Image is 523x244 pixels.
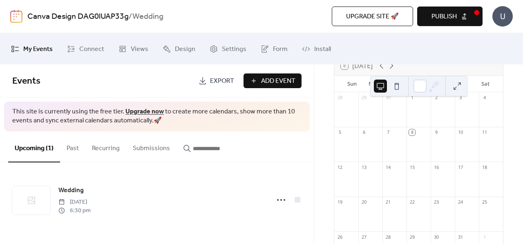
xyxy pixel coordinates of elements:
div: 7 [385,129,391,135]
a: Form [255,36,294,61]
button: Upgrade site 🚀 [332,7,413,26]
span: Connect [79,43,104,55]
div: 18 [481,164,487,170]
div: 15 [409,164,415,170]
div: 6 [361,129,367,135]
span: Events [12,72,40,90]
div: 2 [433,95,439,101]
span: Publish [431,12,457,22]
span: Wedding [58,186,84,195]
div: 25 [481,199,487,205]
a: Settings [203,36,253,61]
img: logo [10,10,22,23]
div: 5 [337,129,343,135]
b: / [129,9,132,24]
div: 14 [385,164,391,170]
div: Sun [341,76,363,92]
div: 16 [433,164,439,170]
button: Submissions [126,131,177,162]
div: 28 [385,234,391,240]
div: 20 [361,199,367,205]
div: 1 [409,95,415,101]
span: Settings [222,43,246,55]
button: Publish [417,7,483,26]
div: 30 [433,234,439,240]
div: 9 [433,129,439,135]
div: 28 [337,95,343,101]
a: Canva Design DAG0lUAP33g [27,9,129,24]
span: Design [175,43,195,55]
div: 23 [433,199,439,205]
a: Views [112,36,154,61]
div: 24 [457,199,463,205]
a: Wedding [58,185,84,196]
span: Export [210,76,234,86]
div: U [492,6,513,27]
div: 29 [361,95,367,101]
div: 30 [385,95,391,101]
div: 26 [337,234,343,240]
div: 21 [385,199,391,205]
a: Export [192,73,240,88]
b: Wedding [132,9,163,24]
div: 29 [409,234,415,240]
div: 3 [457,95,463,101]
a: Upgrade now [125,105,164,118]
button: Recurring [85,131,126,162]
div: 31 [457,234,463,240]
span: Form [273,43,288,55]
div: 17 [457,164,463,170]
div: 8 [409,129,415,135]
button: Upcoming (1) [8,131,60,162]
button: Past [60,131,85,162]
div: 12 [337,164,343,170]
a: My Events [5,36,59,61]
div: 13 [361,164,367,170]
span: This site is currently using the free tier. to create more calendars, show more than 10 events an... [12,107,302,126]
div: 4 [481,95,487,101]
div: 11 [481,129,487,135]
span: [DATE] [58,198,91,206]
div: 19 [337,199,343,205]
a: Install [296,36,337,61]
a: Design [156,36,201,61]
a: Connect [61,36,110,61]
span: Upgrade site 🚀 [346,12,399,22]
span: Add Event [261,76,295,86]
div: 10 [457,129,463,135]
div: 1 [481,234,487,240]
div: 22 [409,199,415,205]
div: Sat [474,76,496,92]
span: 6:30 pm [58,206,91,215]
span: Install [314,43,331,55]
span: Views [131,43,148,55]
span: My Events [23,43,53,55]
div: Mon [363,76,385,92]
button: Add Event [244,73,302,88]
div: 27 [361,234,367,240]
